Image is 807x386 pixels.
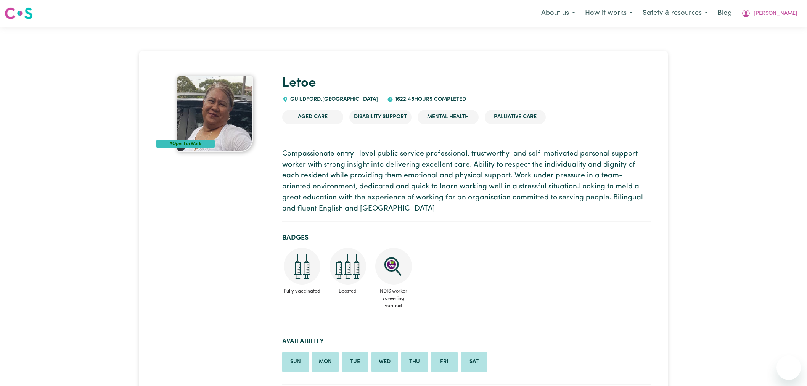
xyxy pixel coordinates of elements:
a: Blog [713,5,736,22]
li: Disability Support [349,110,412,124]
p: Compassionate entry- level public service professional, trustworthy and self-motivated personal s... [282,149,651,215]
a: Letoe [282,77,316,90]
button: How it works [580,5,638,21]
li: Aged Care [282,110,343,124]
button: About us [536,5,580,21]
h2: Badges [282,234,651,242]
li: Available on Saturday [461,352,487,372]
span: 1622.45 hours completed [393,96,466,102]
img: Careseekers logo [5,6,33,20]
img: NDIS Worker Screening Verified [375,248,412,285]
span: [PERSON_NAME] [754,10,797,18]
img: Care and support worker has received booster dose of COVID-19 vaccination [330,248,366,285]
a: Letoe's profile picture'#OpenForWork [156,76,273,152]
img: Care and support worker has received 2 doses of COVID-19 vaccine [284,248,320,285]
li: Palliative care [485,110,546,124]
img: Letoe [177,76,253,152]
li: Available on Sunday [282,352,309,372]
li: Available on Wednesday [371,352,398,372]
span: NDIS worker screening verified [374,285,413,313]
span: Boosted [328,285,368,298]
li: Available on Tuesday [342,352,368,372]
li: Available on Thursday [401,352,428,372]
span: Fully vaccinated [282,285,322,298]
a: Careseekers logo [5,5,33,22]
li: Available on Friday [431,352,458,372]
button: My Account [736,5,802,21]
iframe: Button to launch messaging window [776,355,801,380]
div: #OpenForWork [156,140,215,148]
span: GUILDFORD , [GEOGRAPHIC_DATA] [288,96,378,102]
button: Safety & resources [638,5,713,21]
h2: Availability [282,338,651,346]
li: Mental Health [418,110,479,124]
li: Available on Monday [312,352,339,372]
